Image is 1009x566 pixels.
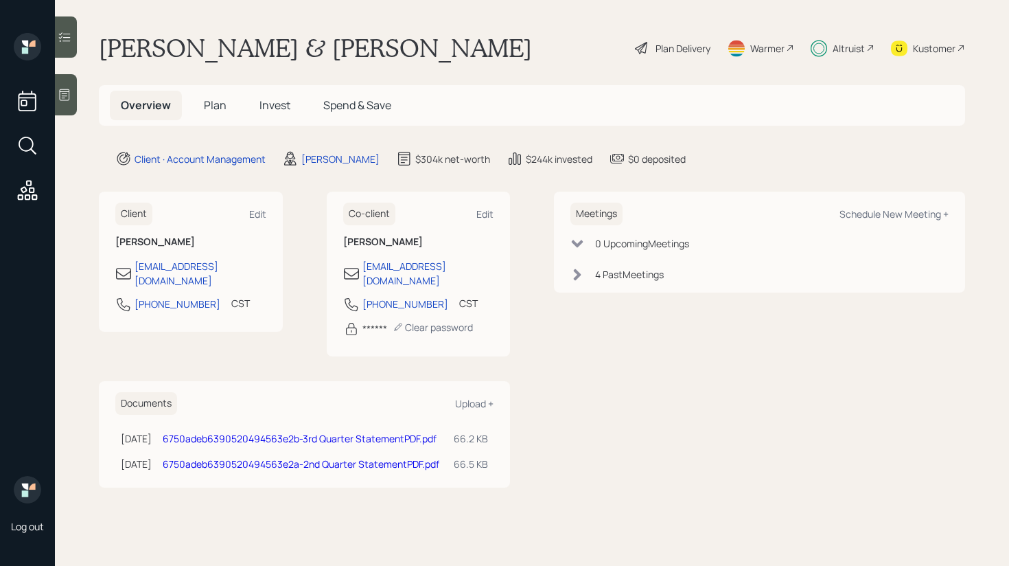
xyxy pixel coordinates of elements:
div: 0 Upcoming Meeting s [595,236,689,251]
a: 6750adeb6390520494563e2a-2nd Quarter StatementPDF.pdf [163,457,439,471]
div: $304k net-worth [415,152,490,166]
div: [PHONE_NUMBER] [362,297,448,311]
div: $0 deposited [628,152,686,166]
h6: Documents [115,392,177,415]
div: Kustomer [913,41,955,56]
div: [EMAIL_ADDRESS][DOMAIN_NAME] [362,259,494,288]
div: 66.5 KB [454,457,488,471]
img: retirable_logo.png [14,476,41,503]
div: CST [459,296,478,310]
div: Upload + [455,397,494,410]
div: CST [231,296,250,310]
h6: [PERSON_NAME] [115,236,266,248]
div: Plan Delivery [656,41,710,56]
span: Plan [204,98,227,113]
div: Clear password [393,321,473,334]
div: [PHONE_NUMBER] [135,297,220,311]
h6: Meetings [570,203,623,225]
a: 6750adeb6390520494563e2b-3rd Quarter StatementPDF.pdf [163,432,437,445]
span: Invest [259,98,290,113]
h6: Co-client [343,203,395,225]
div: 4 Past Meeting s [595,267,664,282]
div: Altruist [833,41,865,56]
div: Client · Account Management [135,152,266,166]
div: Edit [249,207,266,220]
div: [DATE] [121,431,152,446]
div: [EMAIL_ADDRESS][DOMAIN_NAME] [135,259,266,288]
div: [PERSON_NAME] [301,152,380,166]
h6: [PERSON_NAME] [343,236,494,248]
div: $244k invested [526,152,592,166]
div: Warmer [750,41,785,56]
h6: Client [115,203,152,225]
div: [DATE] [121,457,152,471]
div: Schedule New Meeting + [839,207,949,220]
div: Log out [11,520,44,533]
div: Edit [476,207,494,220]
span: Spend & Save [323,98,391,113]
div: 66.2 KB [454,431,488,446]
h1: [PERSON_NAME] & [PERSON_NAME] [99,33,532,63]
span: Overview [121,98,171,113]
